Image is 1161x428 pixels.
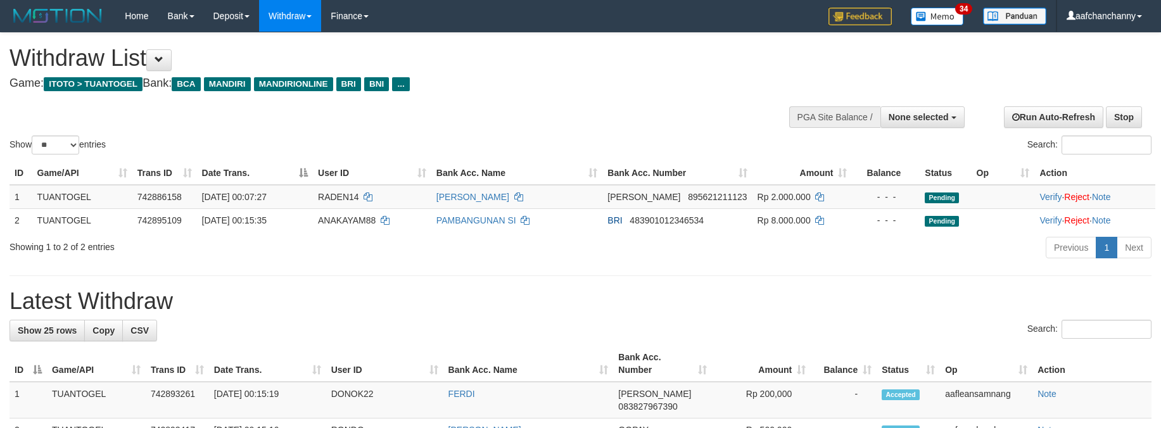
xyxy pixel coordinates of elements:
th: Date Trans.: activate to sort column descending [197,161,313,185]
a: Next [1117,237,1151,258]
select: Showentries [32,135,79,154]
span: Copy 083827967390 to clipboard [618,401,677,412]
span: BNI [364,77,389,91]
td: 1 [10,185,32,209]
td: TUANTOGEL [32,208,132,232]
th: Action [1032,346,1151,382]
div: - - - [857,214,915,227]
a: Verify [1039,192,1062,202]
a: 1 [1096,237,1117,258]
h4: Game: Bank: [10,77,761,90]
a: Note [1092,192,1111,202]
a: FERDI [448,389,475,399]
a: Copy [84,320,123,341]
th: User ID: activate to sort column ascending [326,346,443,382]
span: Copy [92,325,115,336]
img: Feedback.jpg [828,8,892,25]
td: TUANTOGEL [32,185,132,209]
a: Note [1092,215,1111,225]
img: Button%20Memo.svg [911,8,964,25]
a: Reject [1064,192,1089,202]
th: Op: activate to sort column ascending [972,161,1035,185]
div: PGA Site Balance / [789,106,880,128]
span: [PERSON_NAME] [618,389,691,399]
label: Search: [1027,320,1151,339]
span: ITOTO > TUANTOGEL [44,77,143,91]
th: Bank Acc. Name: activate to sort column ascending [431,161,603,185]
span: Copy 895621211123 to clipboard [688,192,747,202]
span: Accepted [882,389,920,400]
span: BCA [172,77,200,91]
th: Balance [852,161,920,185]
th: Balance: activate to sort column ascending [811,346,877,382]
th: Status: activate to sort column ascending [877,346,940,382]
td: · · [1034,185,1155,209]
td: 2 [10,208,32,232]
td: - [811,382,877,419]
span: [DATE] 00:07:27 [202,192,267,202]
td: 1 [10,382,47,419]
a: PAMBANGUNAN SI [436,215,516,225]
th: User ID: activate to sort column ascending [313,161,431,185]
th: Status [920,161,971,185]
a: Show 25 rows [10,320,85,341]
a: Note [1037,389,1056,399]
span: Show 25 rows [18,325,77,336]
span: Pending [925,192,959,203]
label: Search: [1027,135,1151,154]
td: DONOK22 [326,382,443,419]
td: Rp 200,000 [712,382,811,419]
span: Copy 483901012346534 to clipboard [630,215,704,225]
span: MANDIRIONLINE [254,77,333,91]
a: Previous [1046,237,1096,258]
td: [DATE] 00:15:19 [209,382,326,419]
td: TUANTOGEL [47,382,146,419]
th: Bank Acc. Name: activate to sort column ascending [443,346,614,382]
div: - - - [857,191,915,203]
a: CSV [122,320,157,341]
span: None selected [889,112,949,122]
span: MANDIRI [204,77,251,91]
a: Verify [1039,215,1062,225]
span: BRI [607,215,622,225]
h1: Withdraw List [10,46,761,71]
th: Bank Acc. Number: activate to sort column ascending [602,161,752,185]
input: Search: [1062,320,1151,339]
th: Amount: activate to sort column ascending [752,161,853,185]
a: Stop [1106,106,1142,128]
th: Date Trans.: activate to sort column ascending [209,346,326,382]
label: Show entries [10,135,106,154]
th: ID: activate to sort column descending [10,346,47,382]
span: CSV [130,325,149,336]
th: Game/API: activate to sort column ascending [47,346,146,382]
span: 34 [955,3,972,15]
th: ID [10,161,32,185]
h1: Latest Withdraw [10,289,1151,314]
a: Reject [1064,215,1089,225]
td: aafleansamnang [940,382,1032,419]
span: Rp 2.000.000 [758,192,811,202]
th: Op: activate to sort column ascending [940,346,1032,382]
td: 742893261 [146,382,209,419]
img: panduan.png [983,8,1046,25]
a: Run Auto-Refresh [1004,106,1103,128]
td: · · [1034,208,1155,232]
span: [PERSON_NAME] [607,192,680,202]
span: RADEN14 [318,192,359,202]
span: Rp 8.000.000 [758,215,811,225]
th: Game/API: activate to sort column ascending [32,161,132,185]
a: [PERSON_NAME] [436,192,509,202]
span: 742895109 [137,215,182,225]
input: Search: [1062,135,1151,154]
span: ANAKAYAM88 [318,215,376,225]
th: Action [1034,161,1155,185]
span: BRI [336,77,361,91]
th: Trans ID: activate to sort column ascending [132,161,197,185]
th: Bank Acc. Number: activate to sort column ascending [613,346,712,382]
span: 742886158 [137,192,182,202]
span: ... [392,77,409,91]
img: MOTION_logo.png [10,6,106,25]
button: None selected [880,106,965,128]
span: Pending [925,216,959,227]
span: [DATE] 00:15:35 [202,215,267,225]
